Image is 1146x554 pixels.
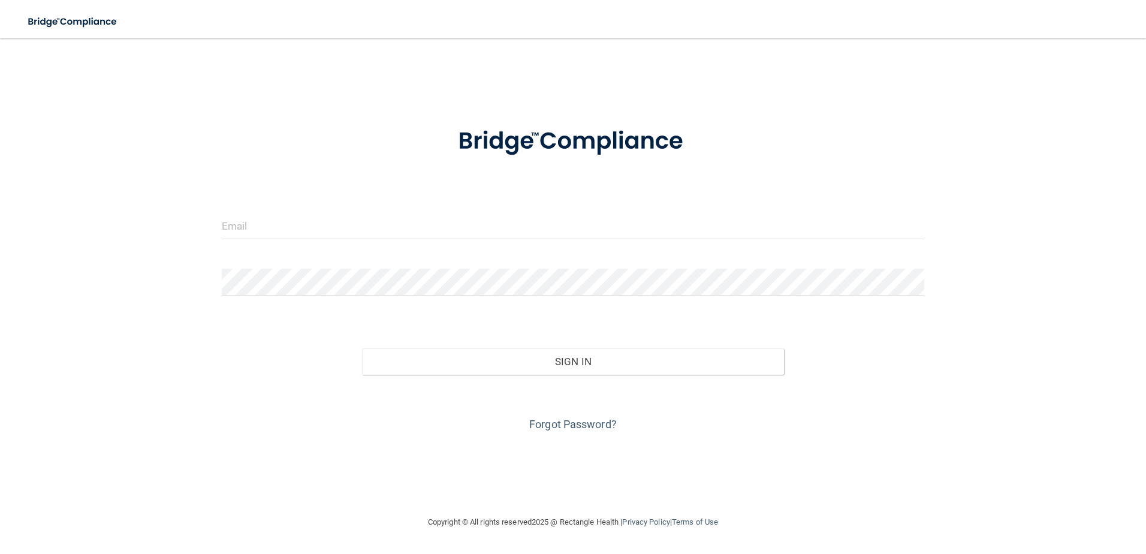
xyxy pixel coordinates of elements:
[672,517,718,526] a: Terms of Use
[354,503,792,541] div: Copyright © All rights reserved 2025 @ Rectangle Health | |
[222,212,925,239] input: Email
[622,517,669,526] a: Privacy Policy
[362,348,784,375] button: Sign In
[433,110,713,173] img: bridge_compliance_login_screen.278c3ca4.svg
[18,10,128,34] img: bridge_compliance_login_screen.278c3ca4.svg
[529,418,617,430] a: Forgot Password?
